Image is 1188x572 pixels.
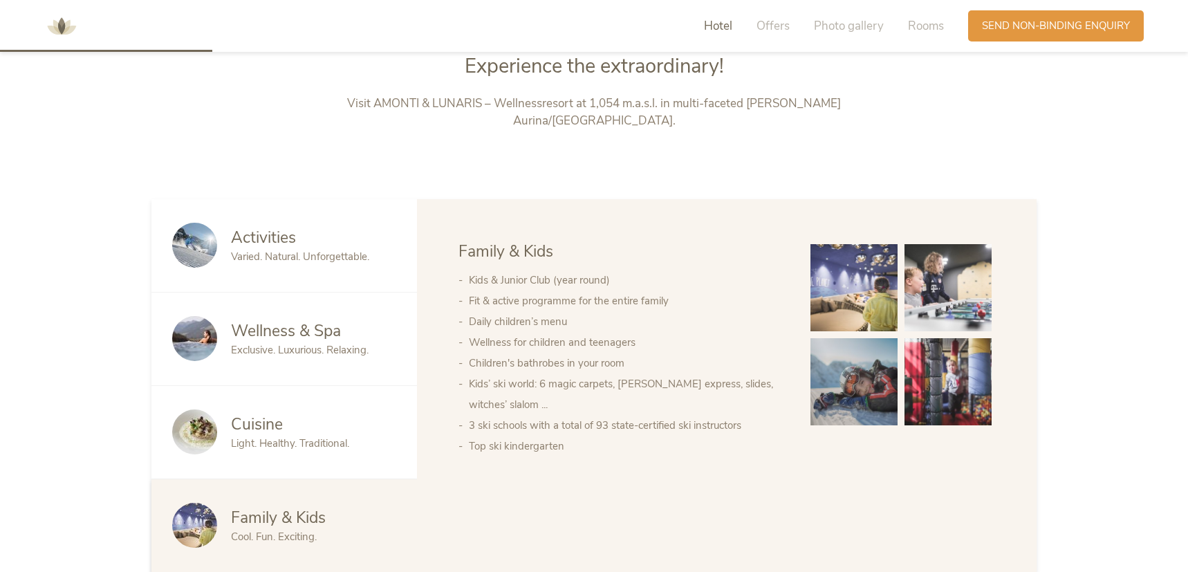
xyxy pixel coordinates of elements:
[469,311,783,332] li: Daily children’s menu
[41,6,82,47] img: AMONTI & LUNARIS Wellnessresort
[469,373,783,415] li: Kids’ ski world: 6 magic carpets, [PERSON_NAME] express, slides, witches’ slalom ...
[231,436,349,450] span: Light. Healthy. Traditional.
[469,436,783,456] li: Top ski kindergarten
[458,241,553,262] span: Family & Kids
[982,19,1130,33] span: Send non-binding enquiry
[908,18,944,34] span: Rooms
[469,353,783,373] li: Children's bathrobes in your room
[231,530,317,544] span: Cool. Fun. Exciting.
[465,53,724,80] span: Experience the extraordinary!
[469,270,783,290] li: Kids & Junior Club (year round)
[757,18,790,34] span: Offers
[231,343,369,357] span: Exclusive. Luxurious. Relaxing.
[41,21,82,30] a: AMONTI & LUNARIS Wellnessresort
[231,227,296,248] span: Activities
[469,290,783,311] li: Fit & active programme for the entire family
[231,507,326,528] span: Family & Kids
[469,332,783,353] li: Wellness for children and teenagers
[306,95,883,130] p: Visit AMONTI & LUNARIS – Wellnessresort at 1,054 m.a.s.l. in multi-faceted [PERSON_NAME] Aurina/[...
[231,250,369,264] span: Varied. Natural. Unforgettable.
[814,18,884,34] span: Photo gallery
[231,320,341,342] span: Wellness & Spa
[231,414,283,435] span: Cuisine
[469,415,783,436] li: 3 ski schools with a total of 93 state-certified ski instructors
[704,18,732,34] span: Hotel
